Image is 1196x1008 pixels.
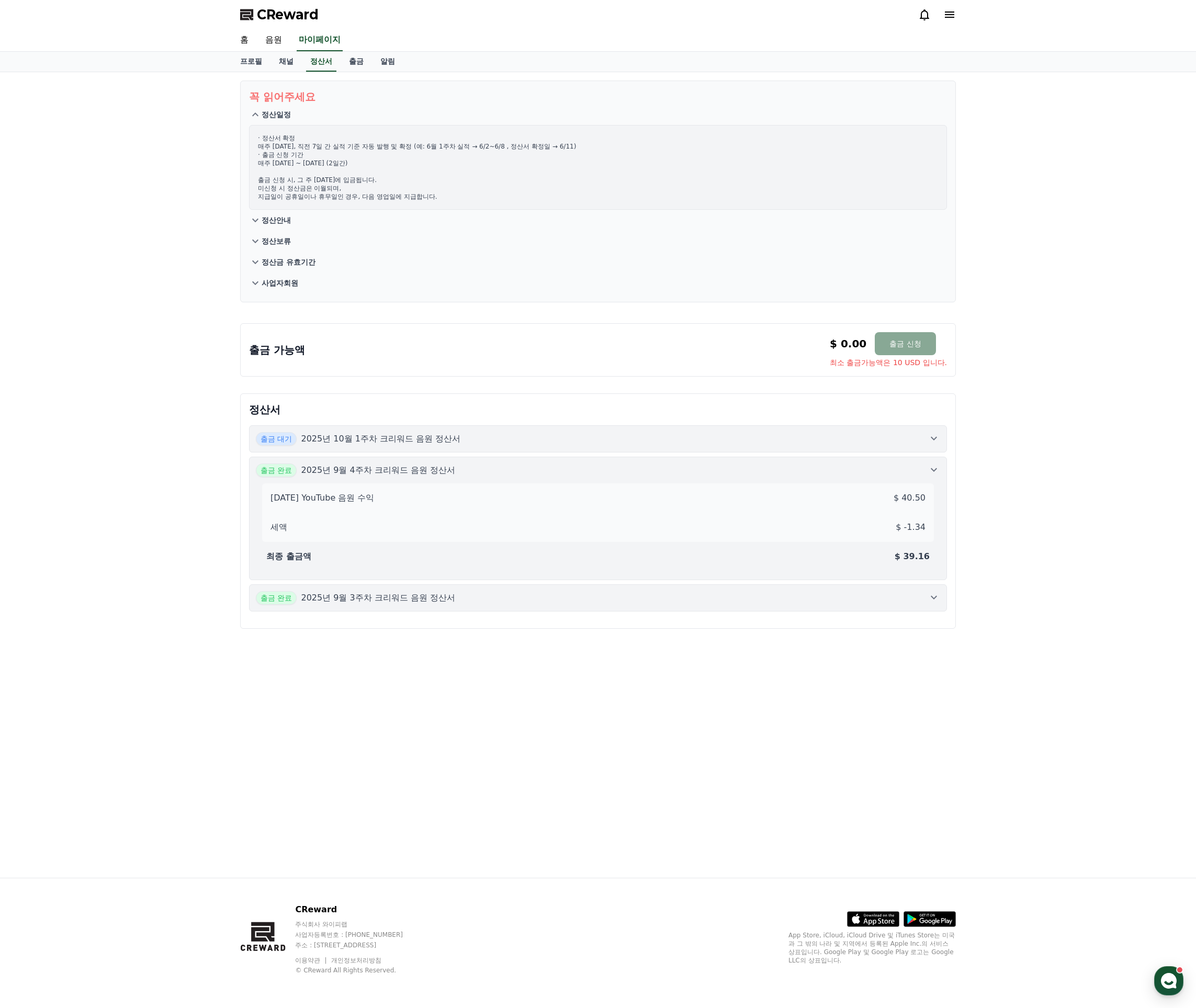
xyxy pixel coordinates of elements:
[162,347,174,356] span: 설정
[295,957,328,964] a: 이용약관
[830,336,866,351] p: $ 0.00
[875,332,935,355] button: 출금 신청
[788,931,956,965] p: App Store, iCloud, iCloud Drive 및 iTunes Store는 미국과 그 밖의 나라 및 지역에서 등록된 Apple Inc.의 서비스 상표입니다. Goo...
[3,332,69,358] a: 홈
[33,347,39,356] span: 홈
[331,957,381,964] a: 개인정보처리방침
[249,457,947,580] button: 출금 완료 2025년 9월 4주차 크리워드 음원 정산서 [DATE] YouTube 음원 수익 $ 40.50 세액 $ -1.34 최종 출금액 $ 39.16
[301,433,460,445] p: 2025년 10월 1주차 크리워드 음원 정산서
[262,257,315,267] p: 정산금 유효기간
[301,464,455,477] p: 2025년 9월 4주차 크리워드 음원 정산서
[301,592,455,604] p: 2025년 9월 3주차 크리워드 음원 정산서
[257,6,319,23] span: CReward
[257,29,290,51] a: 음원
[249,425,947,452] button: 출금 대기 2025년 10월 1주차 크리워드 음원 정산서
[295,920,423,928] p: 주식회사 와이피랩
[270,492,374,504] p: [DATE] YouTube 음원 수익
[232,29,257,51] a: 홈
[830,357,947,368] span: 최소 출금가능액은 10 USD 입니다.
[249,89,947,104] p: 꼭 읽어주세요
[249,343,305,357] p: 출금 가능액
[135,332,201,358] a: 설정
[896,521,926,534] p: $ -1.34
[372,52,403,72] a: 알림
[256,463,297,477] span: 출금 완료
[249,402,947,417] p: 정산서
[306,52,336,72] a: 정산서
[240,6,319,23] a: CReward
[232,52,270,72] a: 프로필
[96,348,108,356] span: 대화
[262,278,298,288] p: 사업자회원
[69,332,135,358] a: 대화
[262,215,291,225] p: 정산안내
[894,492,926,504] p: $ 40.50
[249,104,947,125] button: 정산일정
[249,231,947,252] button: 정산보류
[258,134,938,201] p: · 정산서 확정 매주 [DATE], 직전 7일 간 실적 기준 자동 발행 및 확정 (예: 6월 1주차 실적 → 6/2~6/8 , 정산서 확정일 → 6/11) · 출금 신청 기간...
[895,550,930,563] p: $ 39.16
[249,252,947,273] button: 정산금 유효기간
[295,941,423,949] p: 주소 : [STREET_ADDRESS]
[295,903,423,916] p: CReward
[295,931,423,939] p: 사업자등록번호 : [PHONE_NUMBER]
[262,236,291,246] p: 정산보류
[270,521,287,534] p: 세액
[341,52,372,72] a: 출금
[249,210,947,231] button: 정산안내
[270,52,302,72] a: 채널
[256,591,297,605] span: 출금 완료
[266,550,311,563] p: 최종 출금액
[262,109,291,120] p: 정산일정
[249,273,947,293] button: 사업자회원
[295,966,423,975] p: © CReward All Rights Reserved.
[256,432,297,446] span: 출금 대기
[249,584,947,611] button: 출금 완료 2025년 9월 3주차 크리워드 음원 정산서
[297,29,343,51] a: 마이페이지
